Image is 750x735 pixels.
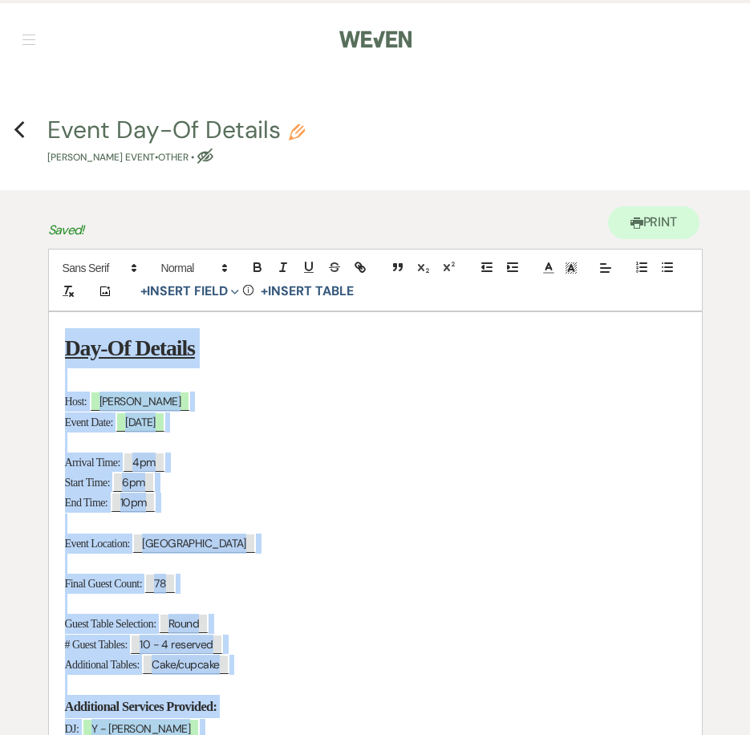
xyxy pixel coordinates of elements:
[130,634,223,654] span: 10 - 4 reserved
[560,258,582,278] span: Text Background Color
[65,396,87,408] span: Host:
[65,457,120,469] span: Arrival Time:
[112,472,154,492] span: 6pm
[65,639,128,651] span: # Guest Tables:
[65,659,140,671] span: Additional Tables:
[47,118,305,165] button: Event Day-Of Details[PERSON_NAME] Event•Other •
[65,578,142,590] span: Final Guest Count:
[255,282,359,301] button: +Insert Table
[144,573,176,593] span: 78
[142,654,229,674] span: Cake/cupcake
[261,285,268,298] span: +
[47,150,305,165] p: [PERSON_NAME] Event • Other •
[116,412,165,432] span: [DATE]
[65,477,110,489] span: Start Time:
[159,613,209,633] span: Round
[132,533,255,553] span: [GEOGRAPHIC_DATA]
[135,282,245,301] button: Insert Field
[65,497,108,509] span: End Time:
[123,452,164,472] span: 4pm
[90,391,191,411] span: [PERSON_NAME]
[608,206,700,239] button: Print
[594,258,617,278] span: Alignment
[65,723,79,735] span: DJ:
[65,618,156,630] span: Guest Table Selection:
[65,416,113,428] span: Event Date:
[65,335,195,360] u: Day-Of Details
[339,22,411,56] img: Weven Logo
[65,699,217,714] strong: Additional Services Provided:
[140,285,148,298] span: +
[537,258,560,278] span: Text Color
[65,538,130,550] span: Event Location:
[154,258,233,278] span: Header Formats
[111,492,156,512] span: 10pm
[48,220,84,241] p: Saved!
